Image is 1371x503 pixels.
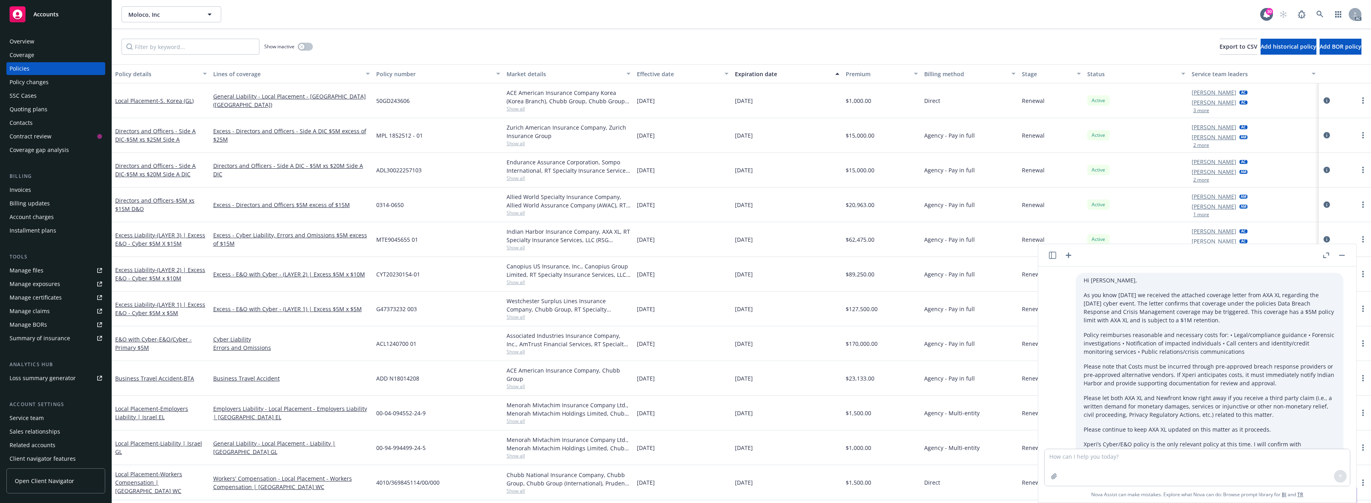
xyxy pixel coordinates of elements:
[735,166,753,174] span: [DATE]
[115,162,196,178] a: Directors and Officers - Side A DIC
[1322,96,1332,105] a: circleInformation
[846,201,874,209] span: $20,963.00
[1022,166,1045,174] span: Renewal
[637,235,655,244] span: [DATE]
[507,140,631,147] span: Show all
[376,444,426,452] span: 00-94-994499-24-5
[376,305,417,313] span: G47373232 003
[10,197,50,210] div: Billing updates
[735,374,753,383] span: [DATE]
[213,335,370,343] a: Cyber Liability
[1193,178,1209,182] button: 2 more
[1220,43,1257,50] span: Export to CSV
[115,470,182,495] a: Local Placement
[213,343,370,352] a: Errors and Omissions
[507,436,631,452] div: Menorah Mivtachim Insurance Company Ltd., Menorah Mivtachim Holdings Limited, Chubb Group (Intern...
[10,144,69,156] div: Coverage gap analysis
[1322,130,1332,140] a: circleInformation
[115,405,188,421] a: Local Placement
[122,6,221,22] button: Moloco, Inc
[507,348,631,355] span: Show all
[10,76,49,89] div: Policy changes
[1322,200,1332,209] a: circleInformation
[10,439,55,452] div: Related accounts
[10,224,56,237] div: Installment plans
[122,39,259,55] input: Filter by keyword...
[376,97,410,105] span: 50GD243606
[1019,64,1084,83] button: Stage
[376,339,416,348] span: ACL1240700 01
[376,166,422,174] span: ADL30022257103
[6,278,105,290] a: Manage exposures
[1297,491,1303,498] a: TR
[115,231,205,247] a: Excess Liability
[846,70,909,78] div: Premium
[1358,96,1368,105] a: more
[1084,440,1336,465] p: Xperi’s Cyber/E&O policy is the only relevant policy at this time. I will confirm with [PERSON_NA...
[846,270,874,278] span: $89,250.00
[10,103,47,116] div: Quoting plans
[735,131,753,140] span: [DATE]
[924,270,975,278] span: Agency - Pay in full
[115,375,194,382] a: Business Travel Accident
[507,297,631,314] div: Westchester Surplus Lines Insurance Company, Chubb Group, RT Specialty Insurance Services, LLC (R...
[1084,425,1336,434] p: Please continue to keep AXA XL updated on this matter as it proceeds.
[1358,269,1368,279] a: more
[1320,39,1361,55] button: Add BOR policy
[1266,8,1273,15] div: 30
[1022,270,1045,278] span: Renewal
[213,92,370,109] a: General Liability - Local Placement - [GEOGRAPHIC_DATA] ([GEOGRAPHIC_DATA])
[6,452,105,465] a: Client navigator features
[735,201,753,209] span: [DATE]
[210,64,373,83] button: Lines of coverage
[10,130,51,143] div: Contract review
[10,332,70,345] div: Summary of insurance
[6,372,105,385] a: Loss summary generator
[846,339,878,348] span: $170,000.00
[1322,165,1332,175] a: circleInformation
[1193,143,1209,148] button: 2 more
[1275,6,1291,22] a: Start snowing
[115,301,205,317] a: Excess Liability
[924,166,975,174] span: Agency - Pay in full
[1022,97,1045,105] span: Renewal
[10,305,50,318] div: Manage claims
[846,235,874,244] span: $62,475.00
[507,401,631,418] div: Menorah Mivtachim Insurance Company Ltd., Menorah Mivtachim Holdings Limited, Chubb Group (Intern...
[10,49,34,61] div: Coverage
[846,444,871,452] span: $1,000.00
[1261,39,1316,55] button: Add historical policy
[115,440,202,456] span: - Liability | Israel GL
[1022,444,1045,452] span: Renewal
[6,130,105,143] a: Contract review
[507,366,631,383] div: ACE American Insurance Company, Chubb Group
[6,76,105,89] a: Policy changes
[1358,165,1368,175] a: more
[507,227,631,244] div: Indian Harbor Insurance Company, AXA XL, RT Specialty Insurance Services, LLC (RSG Specialty, LLC)
[846,374,874,383] span: $23,133.00
[115,97,194,105] a: Local Placement
[924,444,980,452] span: Agency - Multi-entity
[1220,39,1257,55] button: Export to CSV
[10,116,33,129] div: Contacts
[376,409,426,417] span: 00-04-094552-24-9
[507,331,631,348] div: Associated Industries Insurance Company, Inc., AmTrust Financial Services, RT Specialty Insurance...
[1041,486,1353,503] span: Nova Assist can make mistakes. Explore what Nova can do: Browse prompt library for and
[10,412,44,424] div: Service team
[10,211,54,223] div: Account charges
[6,305,105,318] a: Manage claims
[507,158,631,175] div: Endurance Assurance Corporation, Sompo International, RT Specialty Insurance Services, LLC (RSG S...
[213,201,370,209] a: Excess - Directors and Officers $5M excess of $15M
[376,201,404,209] span: 0314-0650
[6,318,105,331] a: Manage BORs
[1330,6,1346,22] a: Switch app
[735,97,753,105] span: [DATE]
[503,64,634,83] button: Market details
[1084,331,1336,356] p: Policy reimburses reasonable and necessary costs for: • Legal/compliance guidance • Forensic inve...
[213,305,370,313] a: Excess - E&O with Cyber - (LAYER 1) | Excess $5M x $5M
[6,172,105,180] div: Billing
[507,70,622,78] div: Market details
[1192,237,1236,245] a: [PERSON_NAME]
[637,201,655,209] span: [DATE]
[1192,133,1236,141] a: [PERSON_NAME]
